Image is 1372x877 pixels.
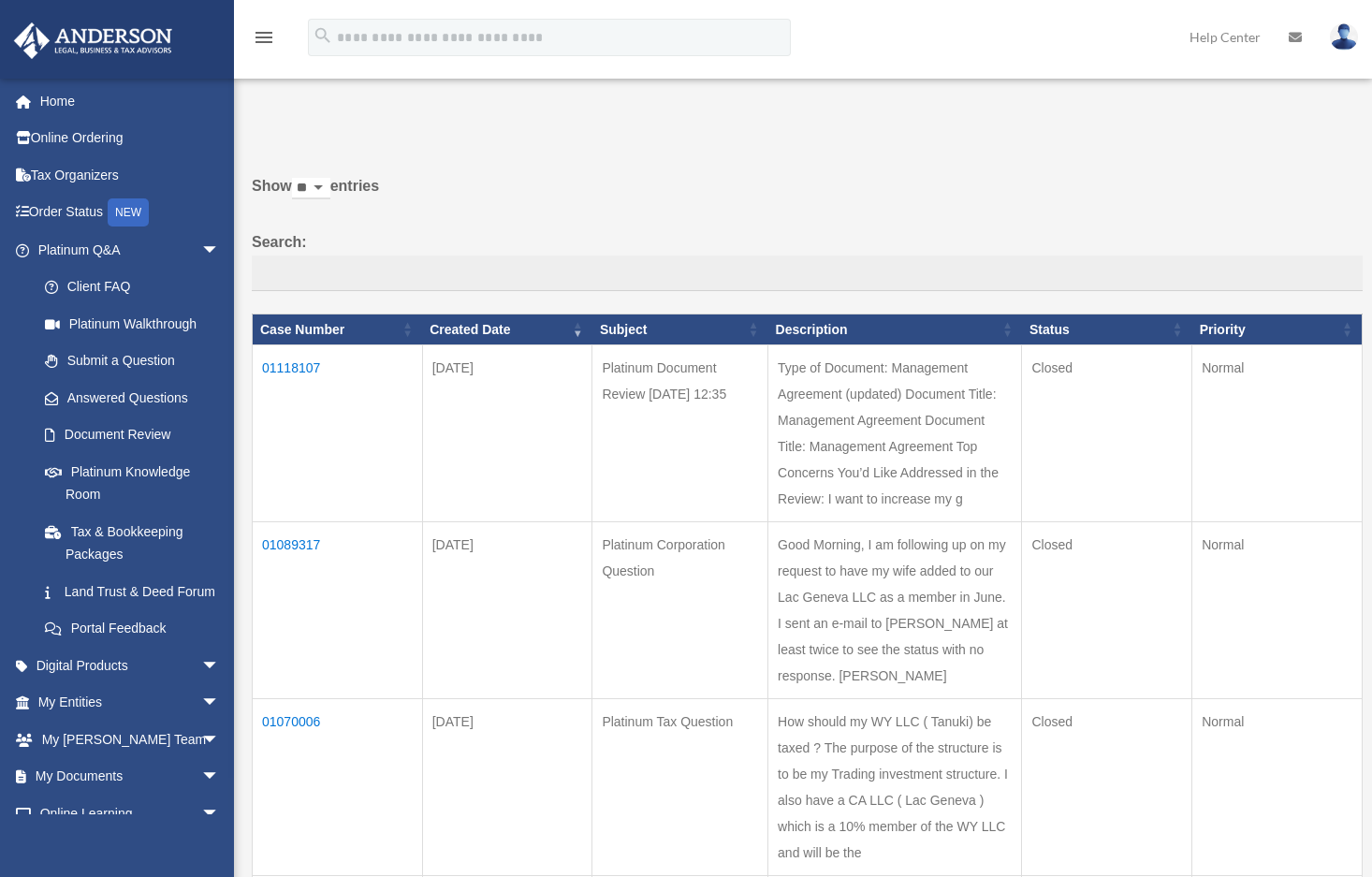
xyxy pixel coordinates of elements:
[1192,522,1363,699] td: Normal
[253,33,275,49] a: menu
[1022,699,1192,876] td: Closed
[253,345,423,522] td: 01118107
[1192,699,1363,876] td: Normal
[292,178,330,199] select: Showentries
[26,343,239,380] a: Submit a Question
[201,231,239,270] span: arrow_drop_down
[13,721,248,758] a: My [PERSON_NAME] Teamarrow_drop_down
[592,699,768,876] td: Platinum Tax Question
[252,229,1363,291] label: Search:
[253,314,423,345] th: Case Number: activate to sort column ascending
[253,522,423,699] td: 01089317
[26,269,239,306] a: Client FAQ
[252,173,1363,218] label: Show entries
[201,758,239,797] span: arrow_drop_down
[422,699,592,876] td: [DATE]
[13,647,248,684] a: Digital Productsarrow_drop_down
[201,795,239,833] span: arrow_drop_down
[26,417,239,454] a: Document Review
[768,699,1022,876] td: How should my WY LLC ( Tanuki) be taxed ? The purpose of the structure is to be my Trading invest...
[13,231,239,269] a: Platinum Q&Aarrow_drop_down
[13,194,248,232] a: Order StatusNEW
[26,453,239,513] a: Platinum Knowledge Room
[1022,345,1192,522] td: Closed
[26,610,239,648] a: Portal Feedback
[13,156,248,194] a: Tax Organizers
[768,314,1022,345] th: Description: activate to sort column ascending
[8,22,178,59] img: Anderson Advisors Platinum Portal
[26,573,239,610] a: Land Trust & Deed Forum
[13,120,248,157] a: Online Ordering
[201,721,239,759] span: arrow_drop_down
[1192,345,1363,522] td: Normal
[768,522,1022,699] td: Good Morning, I am following up on my request to have my wife added to our Lac Geneva LLC as a me...
[422,314,592,345] th: Created Date: activate to sort column ascending
[422,345,592,522] td: [DATE]
[13,795,248,832] a: Online Learningarrow_drop_down
[592,314,768,345] th: Subject: activate to sort column ascending
[253,699,423,876] td: 01070006
[592,522,768,699] td: Platinum Corporation Question
[1330,23,1358,51] img: User Pic
[201,647,239,685] span: arrow_drop_down
[108,198,149,227] div: NEW
[26,379,229,417] a: Answered Questions
[422,522,592,699] td: [DATE]
[252,256,1363,291] input: Search:
[1022,522,1192,699] td: Closed
[313,25,333,46] i: search
[1022,314,1192,345] th: Status: activate to sort column ascending
[26,513,239,573] a: Tax & Bookkeeping Packages
[13,82,248,120] a: Home
[768,345,1022,522] td: Type of Document: Management Agreement (updated) Document Title: Management Agreement Document Ti...
[1192,314,1363,345] th: Priority: activate to sort column ascending
[592,345,768,522] td: Platinum Document Review [DATE] 12:35
[26,305,239,343] a: Platinum Walkthrough
[13,684,248,722] a: My Entitiesarrow_drop_down
[253,26,275,49] i: menu
[201,684,239,723] span: arrow_drop_down
[13,758,248,796] a: My Documentsarrow_drop_down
